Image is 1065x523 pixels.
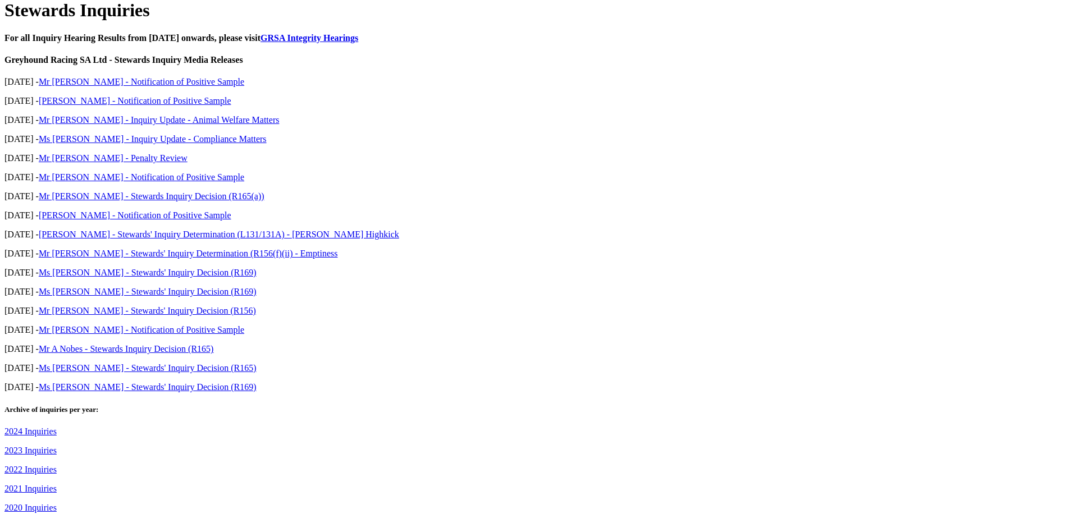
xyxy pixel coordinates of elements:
a: 2024 Inquiries [4,426,57,436]
p: [DATE] - [4,153,1061,163]
p: [DATE] - [4,77,1061,87]
p: [DATE] - [4,325,1061,335]
p: [DATE] - [4,363,1061,373]
a: Mr [PERSON_NAME] - Stewards' Inquiry Determination (R156(f)(ii) - Emptiness [39,249,338,258]
a: Ms [PERSON_NAME] - Stewards' Inquiry Decision (R169) [39,382,257,392]
p: [DATE] - [4,249,1061,259]
a: 2023 Inquiries [4,446,57,455]
a: 2022 Inquiries [4,465,57,474]
p: [DATE] - [4,287,1061,297]
a: Ms [PERSON_NAME] - Stewards' Inquiry Decision (R169) [39,287,257,296]
a: GRSA Integrity Hearings [260,33,358,43]
p: [DATE] - [4,382,1061,392]
a: Mr [PERSON_NAME] - Notification of Positive Sample [39,325,244,334]
a: Mr [PERSON_NAME] - Inquiry Update - Animal Welfare Matters [39,115,280,125]
p: [DATE] - [4,96,1061,106]
a: Ms [PERSON_NAME] - Stewards' Inquiry Decision (R169) [39,268,257,277]
p: [DATE] - [4,230,1061,240]
a: Ms [PERSON_NAME] - Stewards' Inquiry Decision (R165) [39,363,257,373]
p: [DATE] - [4,268,1061,278]
a: [PERSON_NAME] - Notification of Positive Sample [39,210,231,220]
h5: Archive of inquiries per year: [4,405,1061,414]
a: Mr [PERSON_NAME] - Penalty Review [39,153,188,163]
a: 2021 Inquiries [4,484,57,493]
a: Mr [PERSON_NAME] - Notification of Positive Sample [39,172,244,182]
p: [DATE] - [4,115,1061,125]
b: For all Inquiry Hearing Results from [DATE] onwards, please visit [4,33,358,43]
p: [DATE] - [4,344,1061,354]
h4: Greyhound Racing SA Ltd - Stewards Inquiry Media Releases [4,55,1061,65]
p: [DATE] - [4,134,1061,144]
a: [PERSON_NAME] - Stewards' Inquiry Determination (L131/131A) - [PERSON_NAME] Highkick [39,230,399,239]
a: 2020 Inquiries [4,503,57,512]
a: Mr [PERSON_NAME] - Notification of Positive Sample [39,77,244,86]
a: Mr A Nobes - Stewards Inquiry Decision (R165) [39,344,214,354]
a: Mr [PERSON_NAME] - Stewards' Inquiry Decision (R156) [39,306,256,315]
p: [DATE] - [4,191,1061,201]
p: [DATE] - [4,210,1061,221]
a: Ms [PERSON_NAME] - Inquiry Update - Compliance Matters [39,134,267,144]
a: [PERSON_NAME] - Notification of Positive Sample [39,96,231,105]
p: [DATE] - [4,306,1061,316]
p: [DATE] - [4,172,1061,182]
a: Mr [PERSON_NAME] - Stewards Inquiry Decision (R165(a)) [39,191,264,201]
